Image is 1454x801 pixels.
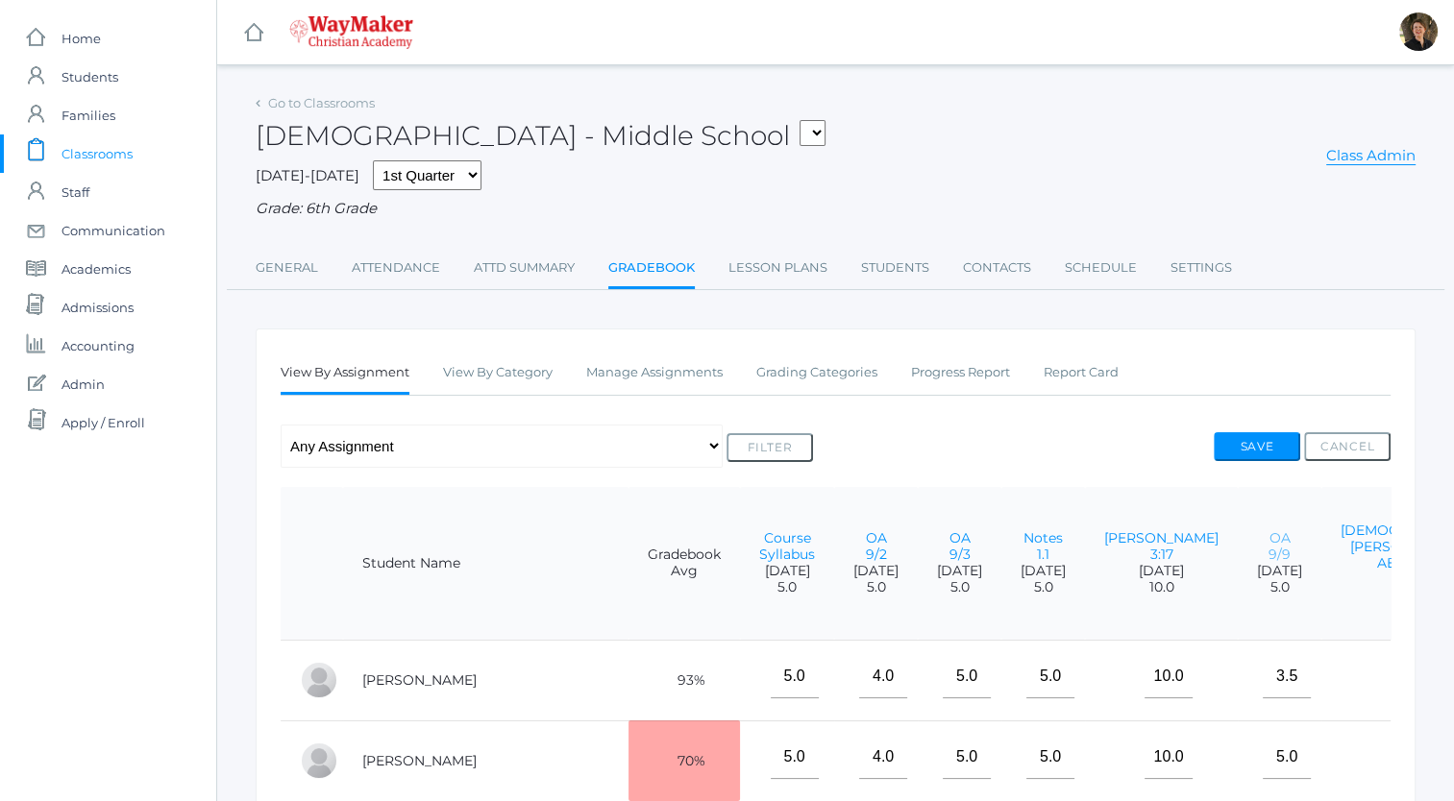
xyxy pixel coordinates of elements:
div: Dianna Renz [1399,12,1438,51]
th: Gradebook Avg [628,487,740,641]
span: 5.0 [1257,579,1302,595]
a: View By Category [443,353,553,392]
span: Academics [62,250,131,288]
td: 93% [628,640,740,720]
a: OA 9/9 [1269,529,1291,563]
span: 5.0 [759,579,815,595]
div: Josey Baker [300,661,338,699]
span: Classrooms [62,134,133,173]
th: Student Name [343,487,628,641]
a: Notes 1.1 [1023,529,1063,563]
span: Admissions [62,288,134,327]
span: [DATE] [853,563,899,579]
a: [PERSON_NAME] 3:17 [1104,529,1219,563]
div: Grade: 6th Grade [256,198,1416,220]
a: [PERSON_NAME] [362,752,477,769]
button: Cancel [1304,432,1391,461]
span: 5.0 [1021,579,1066,595]
span: [DATE] [1021,563,1066,579]
a: View By Assignment [281,353,409,395]
span: Admin [62,365,105,403]
a: Students [861,249,929,287]
a: [PERSON_NAME] [362,671,477,689]
a: OA 9/2 [866,529,887,563]
span: Home [62,19,101,58]
a: Course Syllabus [759,529,815,563]
span: [DATE] [759,563,815,579]
span: Apply / Enroll [62,403,145,442]
span: Students [62,58,118,96]
a: Grading Categories [756,353,877,392]
a: General [256,249,318,287]
td: 70% [628,720,740,801]
a: Schedule [1065,249,1137,287]
span: Accounting [62,327,135,365]
a: Lesson Plans [728,249,827,287]
a: Manage Assignments [586,353,723,392]
span: [DATE] [1104,563,1219,579]
button: Save [1214,432,1300,461]
a: Go to Classrooms [268,95,375,110]
span: Staff [62,173,89,211]
span: [DATE] [937,563,982,579]
a: Settings [1171,249,1232,287]
span: 10.0 [1104,579,1219,595]
span: [DATE]-[DATE] [256,166,359,184]
div: Gabby Brozek [300,741,338,780]
a: Attendance [352,249,440,287]
span: Families [62,96,115,134]
img: 4_waymaker-logo-stack-white.png [289,15,413,49]
a: Contacts [963,249,1031,287]
span: Communication [62,211,165,250]
button: Filter [727,433,813,462]
h2: [DEMOGRAPHIC_DATA] - Middle School [256,121,826,151]
a: Report Card [1044,353,1119,392]
span: 5.0 [853,579,899,595]
span: 5.0 [937,579,982,595]
a: Progress Report [911,353,1010,392]
a: Class Admin [1326,146,1416,165]
a: OA 9/3 [949,529,971,563]
a: Gradebook [608,249,695,290]
span: [DATE] [1257,563,1302,579]
a: Attd Summary [474,249,575,287]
